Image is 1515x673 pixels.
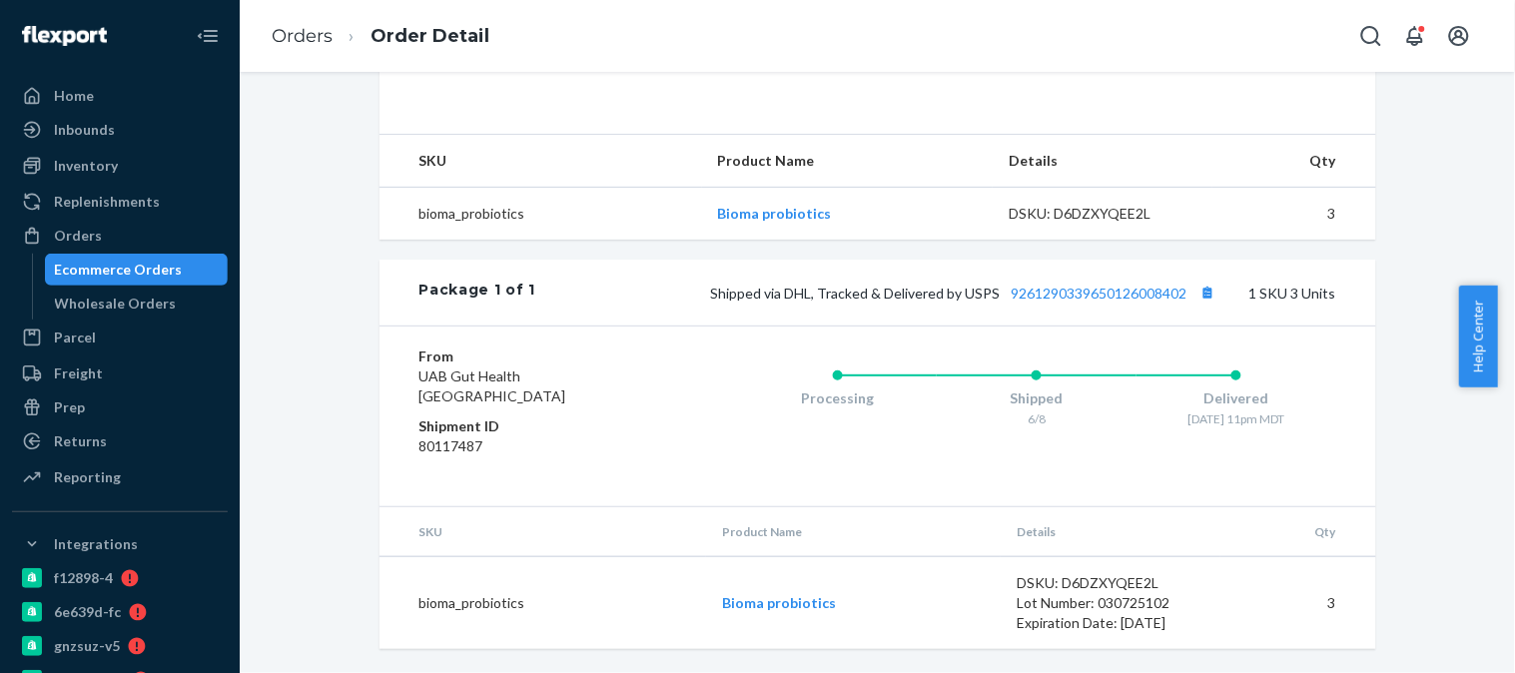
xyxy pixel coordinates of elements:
a: Orders [12,220,228,252]
a: 9261290339650126008402 [1012,285,1187,302]
div: Prep [54,397,85,417]
img: Flexport logo [22,26,107,46]
a: Orders [272,25,333,47]
div: Parcel [54,328,96,347]
td: 3 [1220,557,1376,650]
td: 3 [1212,188,1376,241]
a: Bioma probiotics [718,205,832,222]
a: Wholesale Orders [45,288,229,320]
div: Delivered [1136,388,1336,408]
div: Inventory [54,156,118,176]
div: Expiration Date: [DATE] [1017,613,1204,633]
th: SKU [379,507,707,557]
a: Bioma probiotics [722,594,836,611]
a: 6e639d-fc [12,596,228,628]
a: Reporting [12,461,228,493]
th: Details [1001,507,1220,557]
td: bioma_probiotics [379,188,702,241]
dt: From [419,346,658,366]
th: Product Name [706,507,1001,557]
ol: breadcrumbs [256,7,505,66]
a: f12898-4 [12,562,228,594]
button: Open account menu [1439,16,1479,56]
a: Replenishments [12,186,228,218]
th: Qty [1220,507,1376,557]
div: DSKU: D6DZXYQEE2L [1017,573,1204,593]
span: UAB Gut Health [GEOGRAPHIC_DATA] [419,367,566,404]
div: Integrations [54,534,138,554]
button: Open notifications [1395,16,1435,56]
a: Returns [12,425,228,457]
a: Prep [12,391,228,423]
div: Processing [738,388,938,408]
td: bioma_probiotics [379,557,707,650]
div: Freight [54,363,103,383]
div: Returns [54,431,107,451]
button: Copy tracking number [1195,280,1221,306]
a: Inventory [12,150,228,182]
a: gnzsuz-v5 [12,630,228,662]
div: Wholesale Orders [55,294,177,314]
button: Open Search Box [1351,16,1391,56]
a: Order Detail [371,25,489,47]
dt: Shipment ID [419,416,658,436]
div: Orders [54,226,102,246]
dd: 80117487 [419,436,658,456]
a: Freight [12,357,228,389]
th: Qty [1212,135,1376,188]
div: [DATE] 11pm MDT [1136,410,1336,427]
a: Inbounds [12,114,228,146]
div: DSKU: D6DZXYQEE2L [1009,204,1196,224]
div: 1 SKU 3 Units [535,280,1335,306]
div: Inbounds [54,120,115,140]
div: f12898-4 [54,568,113,588]
div: Replenishments [54,192,160,212]
div: Ecommerce Orders [55,260,183,280]
th: SKU [379,135,702,188]
span: Shipped via DHL, Tracked & Delivered by USPS [711,285,1221,302]
th: Product Name [702,135,993,188]
div: Lot Number: 030725102 [1017,593,1204,613]
button: Integrations [12,528,228,560]
button: Help Center [1459,286,1498,387]
th: Details [993,135,1212,188]
div: Reporting [54,467,121,487]
a: Parcel [12,322,228,353]
div: Home [54,86,94,106]
div: Package 1 of 1 [419,280,536,306]
a: Home [12,80,228,112]
button: Close Navigation [188,16,228,56]
div: gnzsuz-v5 [54,636,120,656]
div: Shipped [937,388,1136,408]
a: Ecommerce Orders [45,254,229,286]
div: 6/8 [937,410,1136,427]
div: 6e639d-fc [54,602,121,622]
